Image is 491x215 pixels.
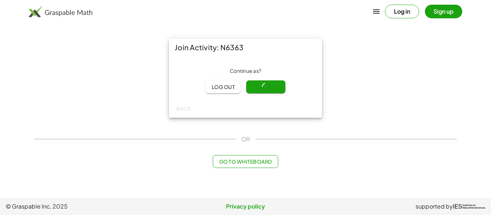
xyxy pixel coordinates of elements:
span: Log out [211,84,235,90]
div: Continue as ? [175,67,316,75]
button: Log out [206,80,240,93]
span: supported by [416,202,453,211]
div: Join Activity: N6363 [169,39,322,56]
span: OR [241,135,250,144]
span: IES [453,203,462,210]
span: Go to Whiteboard [219,158,272,165]
a: IESInstitute ofEducation Sciences [453,202,485,211]
span: Institute of Education Sciences [463,204,485,209]
button: Sign up [425,5,462,18]
span: © Graspable Inc, 2025 [6,202,166,211]
button: Log in [385,5,419,18]
button: Go to Whiteboard [213,155,278,168]
a: Privacy policy [166,202,326,211]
